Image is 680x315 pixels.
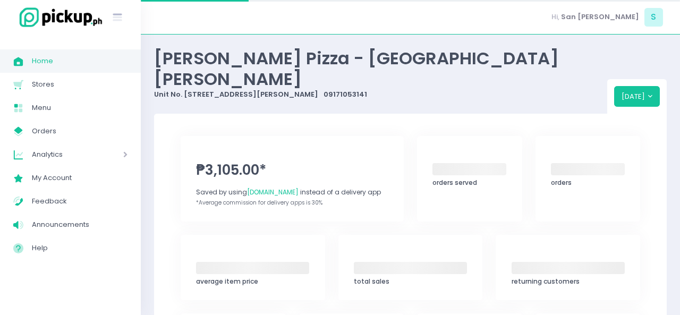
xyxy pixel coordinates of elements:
[196,160,388,181] span: ₱3,105.00*
[32,194,127,208] span: Feedback
[32,78,127,91] span: Stores
[154,48,607,89] div: [PERSON_NAME] Pizza - [GEOGRAPHIC_DATA][PERSON_NAME]
[417,136,522,222] a: ‌orders served
[32,148,93,161] span: Analytics
[512,262,625,274] span: ‌
[196,277,258,286] span: average item price
[181,235,325,301] a: ‌average item price
[644,8,663,27] span: S
[13,6,104,29] img: logo
[535,136,641,222] a: ‌orders
[512,277,580,286] span: returning customers
[496,235,640,301] a: ‌returning customers
[551,178,572,187] span: orders
[354,262,467,274] span: ‌
[551,163,625,175] span: ‌
[32,171,127,185] span: My Account
[196,188,388,197] div: Saved by using instead of a delivery app
[196,262,309,274] span: ‌
[32,101,127,115] span: Menu
[32,54,127,68] span: Home
[32,241,127,255] span: Help
[432,163,506,175] span: ‌
[614,86,660,106] button: [DATE]
[196,199,322,207] span: *Average commission for delivery apps is 30%
[338,235,483,301] a: ‌total sales
[354,277,389,286] span: total sales
[32,124,127,138] span: Orders
[32,218,127,232] span: Announcements
[561,12,639,22] span: San [PERSON_NAME]
[432,178,477,187] span: orders served
[154,89,607,100] div: Unit No. [STREET_ADDRESS][PERSON_NAME] 09171053141
[551,12,559,22] span: Hi,
[247,188,299,197] span: [DOMAIN_NAME]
